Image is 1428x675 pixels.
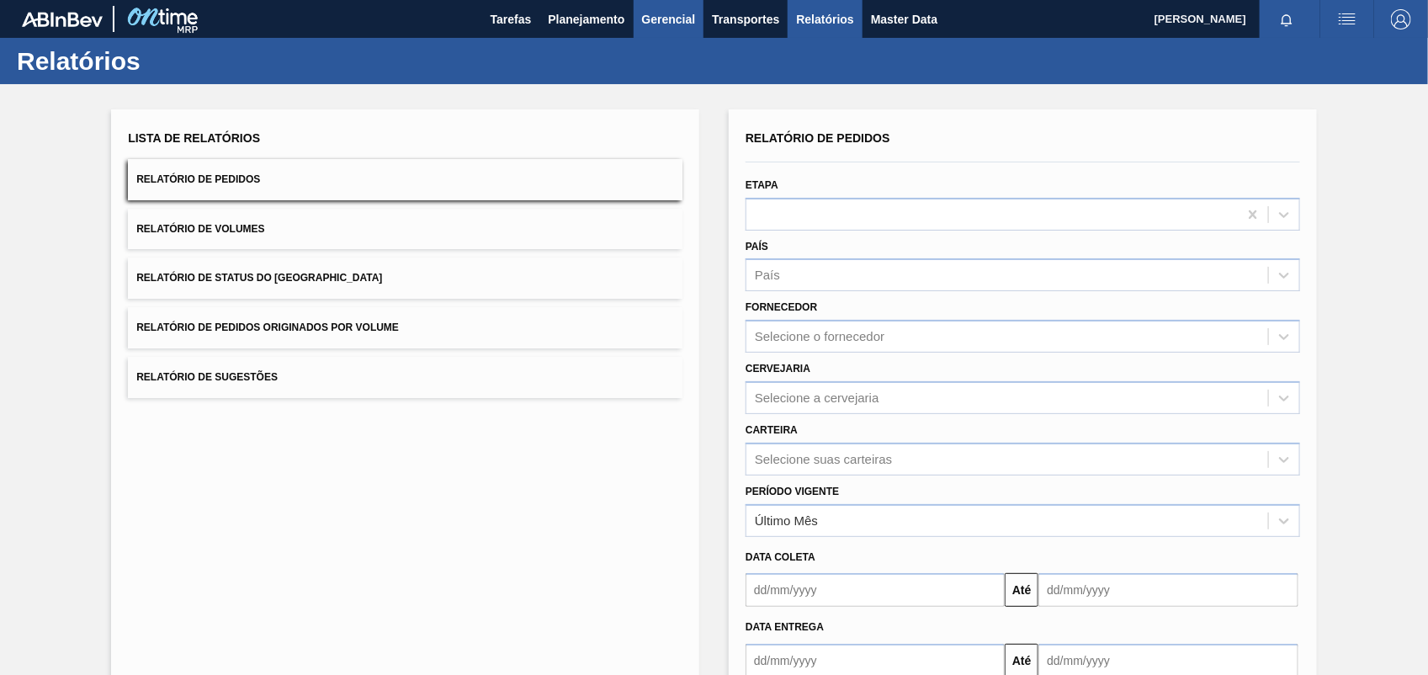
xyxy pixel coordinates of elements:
input: dd/mm/yyyy [1038,573,1298,607]
button: Relatório de Pedidos Originados por Volume [128,307,682,348]
div: País [755,268,780,283]
span: Relatório de Status do [GEOGRAPHIC_DATA] [136,272,382,284]
span: Data coleta [746,551,815,563]
div: Selecione suas carteiras [755,452,892,466]
img: TNhmsLtSVTkK8tSr43FrP2fwEKptu5GPRR3wAAAABJRU5ErkJggg== [22,12,103,27]
button: Relatório de Status do [GEOGRAPHIC_DATA] [128,258,682,299]
input: dd/mm/yyyy [746,573,1005,607]
label: País [746,241,768,252]
div: Último Mês [755,513,818,528]
span: Tarefas [491,9,532,29]
span: Relatório de Pedidos Originados por Volume [136,322,399,333]
button: Notificações [1260,8,1314,31]
span: Transportes [712,9,779,29]
span: Relatório de Volumes [136,223,264,235]
button: Relatório de Sugestões [128,357,682,398]
button: Relatório de Pedidos [128,159,682,200]
span: Relatórios [796,9,853,29]
span: Lista de Relatórios [128,131,260,145]
span: Gerencial [642,9,696,29]
label: Período Vigente [746,486,839,497]
h1: Relatórios [17,51,316,71]
span: Relatório de Pedidos [136,173,260,185]
button: Relatório de Volumes [128,209,682,250]
span: Planejamento [548,9,624,29]
div: Selecione a cervejaria [755,391,879,405]
label: Fornecedor [746,301,817,313]
label: Cervejaria [746,363,810,375]
div: Selecione o fornecedor [755,330,884,344]
label: Carteira [746,424,798,436]
img: Logout [1391,9,1411,29]
span: Data entrega [746,621,824,633]
img: userActions [1337,9,1357,29]
span: Relatório de Sugestões [136,371,278,383]
label: Etapa [746,179,778,191]
span: Relatório de Pedidos [746,131,890,145]
button: Até [1005,573,1038,607]
span: Master Data [871,9,937,29]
